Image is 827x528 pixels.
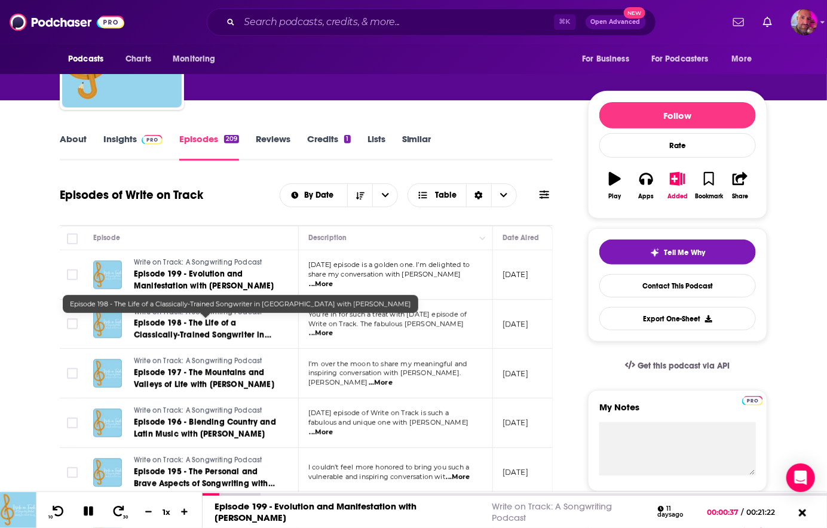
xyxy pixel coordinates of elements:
span: ⌘ K [554,14,576,30]
span: fabulous and unique one with [PERSON_NAME] [308,418,468,426]
a: About [60,133,87,161]
span: Open Advanced [591,19,641,25]
button: Apps [630,164,661,207]
img: Podchaser - Follow, Share and Rate Podcasts [10,11,124,33]
a: Write on Track: A Songwriting Podcast [134,406,277,416]
p: [DATE] [503,418,528,428]
a: Episode 196 - Blending Country and Latin Music with [PERSON_NAME] [134,416,277,440]
h2: Choose List sort [280,183,399,207]
span: Toggle select row [67,368,78,379]
button: Follow [599,102,756,128]
span: [DATE] episode of Write on Track is such a [308,409,449,417]
a: Write on Track: A Songwriting Podcast [134,257,277,268]
span: 10 [48,515,53,520]
div: Open Intercom Messenger [786,463,815,492]
span: ...More [310,428,333,437]
img: tell me why sparkle [650,248,660,257]
span: Episode 196 - Blending Country and Latin Music with [PERSON_NAME] [134,417,276,439]
button: Choose View [408,183,517,207]
span: Episode 199 - Evolution and Manifestation with [PERSON_NAME] [134,269,274,291]
a: Credits1 [307,133,350,161]
a: Similar [402,133,431,161]
button: open menu [280,191,348,199]
a: Episode 199 - Evolution and Manifestation with [PERSON_NAME] [215,501,416,523]
div: 209 [224,135,239,143]
span: vulnerable and inspiring conversation wit [308,472,445,481]
a: Episode 195 - The Personal and Brave Aspects of Songwriting with [PERSON_NAME] [134,466,277,490]
span: 00:21:22 [744,508,788,517]
a: Show notifications dropdown [758,12,777,32]
a: InsightsPodchaser Pro [103,133,163,161]
button: Added [662,164,693,207]
a: Episode 199 - Evolution and Manifestation with [PERSON_NAME] [134,268,277,292]
span: You’re in for such a treat with [DATE] episode of [308,310,467,318]
span: 30 [124,515,128,520]
span: Write on Track. The fabulous [PERSON_NAME] [308,320,464,328]
span: Toggle select row [67,269,78,280]
p: [DATE] [503,319,528,329]
span: For Podcasters [651,51,709,67]
button: Share [725,164,756,207]
span: Tell Me Why [664,248,706,257]
button: Sort Direction [347,184,372,207]
span: ...More [446,472,470,482]
a: Get this podcast via API [615,351,740,380]
div: Rate [599,133,756,158]
p: [DATE] [503,269,528,280]
input: Search podcasts, credits, & more... [240,13,554,32]
span: Monitoring [173,51,215,67]
span: ...More [369,378,393,388]
div: Apps [639,193,654,200]
span: I couldn’t feel more honored to bring you such a [308,463,469,471]
span: I’m over the moon to share my meaningful and [308,360,467,368]
div: Episode [93,231,120,245]
span: Toggle select row [67,318,78,329]
h1: Episodes of Write on Track [60,188,203,202]
img: Podchaser Pro [142,135,163,145]
p: [DATE] [503,369,528,379]
span: Logged in as Superquattrone [791,9,817,35]
img: Podchaser Pro [742,396,763,406]
a: Lists [367,133,385,161]
span: Episode 197 - The Mountains and Valleys of Life with [PERSON_NAME] [134,367,274,389]
span: Toggle select row [67,418,78,428]
button: open menu [574,48,644,70]
button: Play [599,164,630,207]
button: Column Actions [476,231,490,245]
p: [DATE] [503,467,528,477]
a: Write on Track: A Songwriting Podcast [492,501,612,523]
span: share my conversation with [PERSON_NAME] [308,270,461,278]
span: By Date [304,191,338,199]
span: Episode 198 - The Life of a Classically-Trained Songwriter in [GEOGRAPHIC_DATA] with [PERSON_NAME] [134,318,271,364]
div: Description [308,231,347,245]
span: Write on Track: A Songwriting Podcast [134,258,262,266]
label: My Notes [599,401,756,422]
div: Added [667,193,688,200]
img: User Profile [791,9,817,35]
a: Contact This Podcast [599,274,756,297]
a: Write on Track: A Songwriting Podcast [134,455,277,466]
a: Episode 197 - The Mountains and Valleys of Life with [PERSON_NAME] [134,367,277,391]
button: Bookmark [693,164,724,207]
a: Show notifications dropdown [728,12,749,32]
button: open menu [164,48,231,70]
button: tell me why sparkleTell Me Why [599,240,756,265]
span: Write on Track: A Songwriting Podcast [134,406,262,415]
button: Open AdvancedNew [586,15,646,29]
span: / [742,508,744,517]
button: Show profile menu [791,9,817,35]
button: open menu [724,48,767,70]
span: Write on Track: A Songwriting Podcast [134,456,262,464]
div: Sort Direction [466,184,491,207]
div: Bookmark [695,193,723,200]
span: Podcasts [68,51,103,67]
a: Episodes209 [179,133,239,161]
span: Episode 195 - The Personal and Brave Aspects of Songwriting with [PERSON_NAME] [134,466,275,501]
a: Pro website [742,394,763,406]
div: Play [609,193,621,200]
button: 30 [108,505,131,520]
div: Date Aired [503,231,539,245]
button: Export One-Sheet [599,307,756,330]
